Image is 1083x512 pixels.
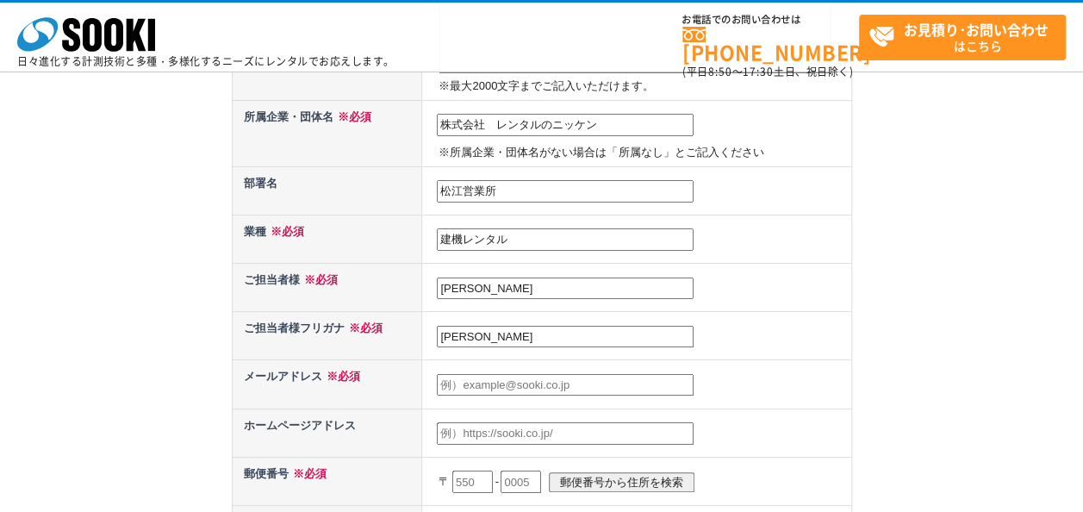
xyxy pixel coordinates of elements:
[452,471,493,493] input: 550
[501,471,541,493] input: 0005
[439,78,847,96] p: ※最大2000文字までご記入いただけます。
[322,370,360,383] span: ※必須
[682,64,853,79] span: (平日 ～ 土日、祝日除く)
[708,64,732,79] span: 8:50
[266,225,304,238] span: ※必須
[232,360,422,409] th: メールアドレス
[437,374,694,396] input: 例）example@sooki.co.jp
[232,457,422,505] th: 郵便番号
[439,144,847,162] p: ※所属企業・団体名がない場合は「所属なし」とご記入ください
[868,16,1065,59] span: はこちら
[232,312,422,360] th: ご担当者様フリガナ
[743,64,774,79] span: 17:30
[333,110,371,123] span: ※必須
[437,228,694,251] input: 業種不明の場合、事業内容を記載ください
[232,264,422,312] th: ご担当者様
[437,114,694,136] input: 例）株式会社ソーキ
[859,15,1066,60] a: お見積り･お問い合わせはこちら
[345,322,383,334] span: ※必須
[232,215,422,263] th: 業種
[437,278,694,300] input: 例）創紀 太郎
[232,409,422,457] th: ホームページアドレス
[682,27,859,62] a: [PHONE_NUMBER]
[437,422,694,445] input: 例）https://sooki.co.jp/
[17,56,395,66] p: 日々進化する計測技術と多種・多様化するニーズにレンタルでお応えします。
[682,15,859,25] span: お電話でのお問い合わせは
[904,19,1049,40] strong: お見積り･お問い合わせ
[549,472,694,492] input: 郵便番号から住所を検索
[289,467,327,480] span: ※必須
[232,166,422,215] th: 部署名
[300,273,338,286] span: ※必須
[437,326,694,348] input: 例）ソーキ タロウ
[232,100,422,166] th: 所属企業・団体名
[437,180,694,203] input: 例）カスタマーサポート部
[439,463,847,501] p: 〒 -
